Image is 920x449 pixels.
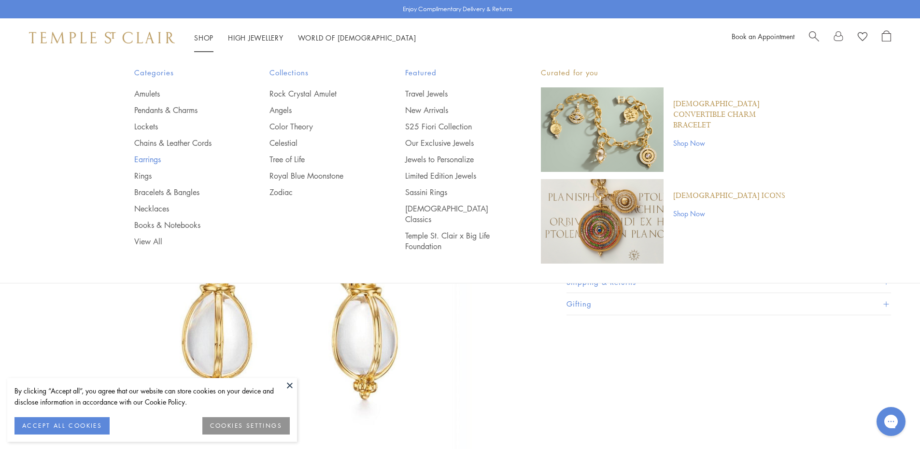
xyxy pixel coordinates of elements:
[134,121,231,132] a: Lockets
[269,138,367,148] a: Celestial
[269,154,367,165] a: Tree of Life
[202,417,290,435] button: COOKIES SETTINGS
[134,220,231,230] a: Books & Notebooks
[405,105,502,115] a: New Arrivals
[405,187,502,197] a: Sassini Rings
[872,404,910,439] iframe: Gorgias live chat messenger
[269,105,367,115] a: Angels
[405,138,502,148] a: Our Exclusive Jewels
[269,67,367,79] span: Collections
[194,33,213,42] a: ShopShop
[134,203,231,214] a: Necklaces
[194,32,416,44] nav: Main navigation
[405,230,502,252] a: Temple St. Clair x Big Life Foundation
[673,208,785,219] a: Shop Now
[882,30,891,45] a: Open Shopping Bag
[298,33,416,42] a: World of [DEMOGRAPHIC_DATA]World of [DEMOGRAPHIC_DATA]
[673,191,785,201] a: [DEMOGRAPHIC_DATA] Icons
[134,88,231,99] a: Amulets
[134,67,231,79] span: Categories
[405,88,502,99] a: Travel Jewels
[269,187,367,197] a: Zodiac
[732,31,794,41] a: Book an Appointment
[134,154,231,165] a: Earrings
[269,170,367,181] a: Royal Blue Moonstone
[134,138,231,148] a: Chains & Leather Cords
[29,32,175,43] img: Temple St. Clair
[228,33,283,42] a: High JewelleryHigh Jewellery
[673,138,786,148] a: Shop Now
[14,417,110,435] button: ACCEPT ALL COOKIES
[134,187,231,197] a: Bracelets & Bangles
[809,30,819,45] a: Search
[405,170,502,181] a: Limited Edition Jewels
[405,121,502,132] a: S25 Fiori Collection
[405,203,502,224] a: [DEMOGRAPHIC_DATA] Classics
[134,236,231,247] a: View All
[541,67,786,79] p: Curated for you
[566,293,891,315] button: Gifting
[269,88,367,99] a: Rock Crystal Amulet
[673,99,786,131] a: [DEMOGRAPHIC_DATA] Convertible Charm Bracelet
[134,170,231,181] a: Rings
[134,105,231,115] a: Pendants & Charms
[405,67,502,79] span: Featured
[269,121,367,132] a: Color Theory
[858,30,867,45] a: View Wishlist
[405,154,502,165] a: Jewels to Personalize
[403,4,512,14] p: Enjoy Complimentary Delivery & Returns
[14,385,290,407] div: By clicking “Accept all”, you agree that our website can store cookies on your device and disclos...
